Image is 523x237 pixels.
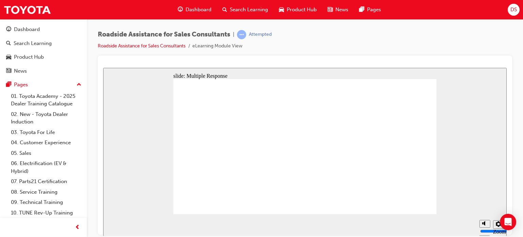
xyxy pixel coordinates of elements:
[3,65,84,77] a: News
[359,5,364,14] span: pages-icon
[3,2,51,17] img: Trak
[8,208,84,218] a: 10. TUNE Rev-Up Training
[279,5,284,14] span: car-icon
[6,27,11,33] span: guage-icon
[14,40,52,47] div: Search Learning
[354,3,386,17] a: pages-iconPages
[14,53,44,61] div: Product Hub
[6,68,11,74] span: news-icon
[8,137,84,148] a: 04. Customer Experience
[3,78,84,91] button: Pages
[335,6,348,14] span: News
[6,54,11,60] span: car-icon
[14,67,27,75] div: News
[3,22,84,78] button: DashboardSearch LearningProduct HubNews
[77,80,81,89] span: up-icon
[14,26,40,33] div: Dashboard
[172,3,217,17] a: guage-iconDashboard
[8,109,84,127] a: 02. New - Toyota Dealer Induction
[8,197,84,208] a: 09. Technical Training
[8,187,84,197] a: 08. Service Training
[222,5,227,14] span: search-icon
[98,31,230,39] span: Roadside Assistance for Sales Consultants
[237,30,246,39] span: learningRecordVerb_ATTEMPT-icon
[6,82,11,88] span: pages-icon
[98,43,186,49] a: Roadside Assistance for Sales Consultants
[390,152,401,161] button: Settings
[8,148,84,159] a: 05. Sales
[217,3,273,17] a: search-iconSearch Learning
[230,6,268,14] span: Search Learning
[8,176,84,187] a: 07. Parts21 Certification
[3,23,84,36] a: Dashboard
[3,51,84,63] a: Product Hub
[249,31,272,38] div: Attempted
[178,5,183,14] span: guage-icon
[8,158,84,176] a: 06. Electrification (EV & Hybrid)
[186,6,211,14] span: Dashboard
[8,127,84,138] a: 03. Toyota For Life
[192,42,242,50] li: eLearning Module View
[390,161,403,179] label: Zoom to fit
[287,6,317,14] span: Product Hub
[510,6,517,14] span: DS
[500,214,516,230] div: Open Intercom Messenger
[233,31,234,39] span: |
[508,4,520,16] button: DS
[75,223,80,232] span: prev-icon
[373,146,400,168] div: misc controls
[14,81,28,89] div: Pages
[8,91,84,109] a: 01. Toyota Academy - 2025 Dealer Training Catalogue
[328,5,333,14] span: news-icon
[377,161,421,166] input: volume
[6,41,11,47] span: search-icon
[367,6,381,14] span: Pages
[273,3,322,17] a: car-iconProduct Hub
[376,152,387,160] button: Mute (Ctrl+Alt+M)
[3,37,84,50] a: Search Learning
[322,3,354,17] a: news-iconNews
